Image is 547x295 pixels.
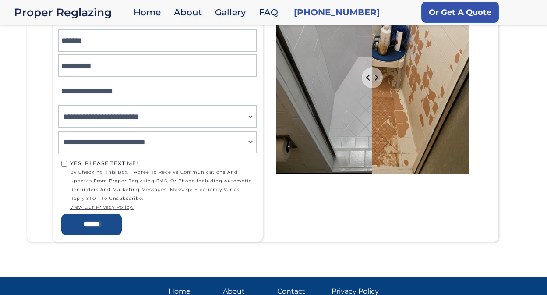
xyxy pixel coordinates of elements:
[211,3,254,22] a: Gallery
[61,161,67,167] input: Yes, Please text me!by checking this box, I agree to receive communications and updates from Prop...
[14,6,129,18] div: Proper Reglazing
[14,6,129,18] a: home
[70,203,254,212] a: view our privacy policy.
[169,3,211,22] a: About
[421,2,499,23] a: Or Get A Quote
[129,3,169,22] a: Home
[70,159,254,168] div: Yes, Please text me!
[254,3,287,22] a: FAQ
[70,168,254,212] span: by checking this box, I agree to receive communications and updates from Proper Reglazing SMS, or...
[294,6,380,18] a: [PHONE_NUMBER]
